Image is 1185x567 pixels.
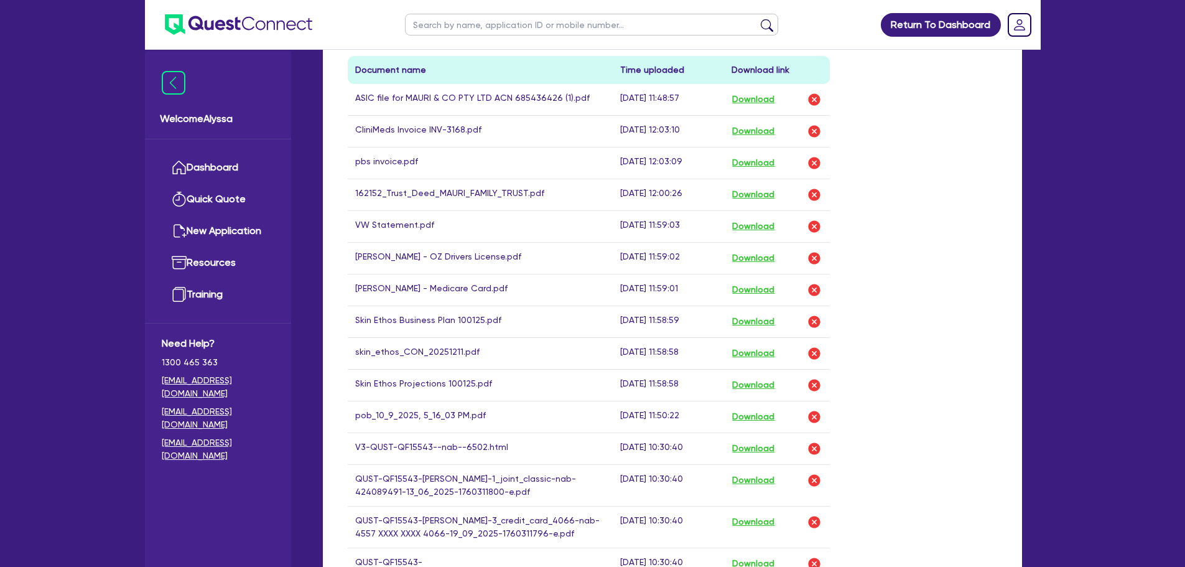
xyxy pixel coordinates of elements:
[732,514,775,530] button: Download
[162,356,274,369] span: 1300 465 363
[724,56,830,84] th: Download link
[807,219,822,234] img: delete-icon
[162,215,274,247] a: New Application
[172,223,187,238] img: new-application
[348,306,613,337] td: Skin Ethos Business Plan 100125.pdf
[732,377,775,393] button: Download
[348,56,613,84] th: Document name
[732,345,775,362] button: Download
[348,210,613,242] td: VW Statement.pdf
[348,179,613,210] td: 162152_Trust_Deed_MAURI_FAMILY_TRUST.pdf
[162,336,274,351] span: Need Help?
[732,187,775,203] button: Download
[807,441,822,456] img: delete-icon
[172,192,187,207] img: quick-quote
[613,506,724,548] td: [DATE] 10:30:40
[162,247,274,279] a: Resources
[1003,9,1036,41] a: Dropdown toggle
[172,255,187,270] img: resources
[732,250,775,266] button: Download
[613,369,724,401] td: [DATE] 11:58:58
[348,84,613,116] td: ASIC file for MAURI & CO PTY LTD ACN 685436426 (1).pdf
[162,184,274,215] a: Quick Quote
[613,306,724,337] td: [DATE] 11:58:59
[405,14,778,35] input: Search by name, application ID or mobile number...
[613,464,724,506] td: [DATE] 10:30:40
[348,464,613,506] td: QUST-QF15543-[PERSON_NAME]-1_joint_classic-nab-424089491-13_06_2025-1760311800-e.pdf
[162,152,274,184] a: Dashboard
[162,436,274,462] a: [EMAIL_ADDRESS][DOMAIN_NAME]
[348,506,613,548] td: QUST-QF15543-[PERSON_NAME]-3_credit_card_4066-nab-4557 XXXX XXXX 4066-19_09_2025-1760311796-e.pdf
[732,409,775,425] button: Download
[348,274,613,306] td: [PERSON_NAME] - Medicare Card.pdf
[807,124,822,139] img: delete-icon
[162,405,274,431] a: [EMAIL_ADDRESS][DOMAIN_NAME]
[807,515,822,530] img: delete-icon
[732,91,775,108] button: Download
[732,155,775,171] button: Download
[162,71,185,95] img: icon-menu-close
[613,210,724,242] td: [DATE] 11:59:03
[807,156,822,171] img: delete-icon
[807,314,822,329] img: delete-icon
[732,282,775,298] button: Download
[807,346,822,361] img: delete-icon
[348,242,613,274] td: [PERSON_NAME] - OZ Drivers License.pdf
[162,279,274,311] a: Training
[807,251,822,266] img: delete-icon
[732,314,775,330] button: Download
[348,115,613,147] td: CliniMeds Invoice INV-3168.pdf
[881,13,1001,37] a: Return To Dashboard
[732,441,775,457] button: Download
[348,337,613,369] td: skin_ethos_CON_20251211.pdf
[160,111,276,126] span: Welcome Alyssa
[807,283,822,298] img: delete-icon
[613,179,724,210] td: [DATE] 12:00:26
[613,56,724,84] th: Time uploaded
[613,115,724,147] td: [DATE] 12:03:10
[348,401,613,433] td: pob_10_9_2025, 5_16_03 PM.pdf
[172,287,187,302] img: training
[613,242,724,274] td: [DATE] 11:59:02
[807,187,822,202] img: delete-icon
[732,218,775,235] button: Download
[613,337,724,369] td: [DATE] 11:58:58
[613,433,724,464] td: [DATE] 10:30:40
[613,401,724,433] td: [DATE] 11:50:22
[613,274,724,306] td: [DATE] 11:59:01
[348,369,613,401] td: Skin Ethos Projections 100125.pdf
[613,84,724,116] td: [DATE] 11:48:57
[348,147,613,179] td: pbs invoice.pdf
[613,147,724,179] td: [DATE] 12:03:09
[807,378,822,393] img: delete-icon
[732,472,775,489] button: Download
[348,433,613,464] td: V3-QUST-QF15543--nab--6502.html
[807,473,822,488] img: delete-icon
[732,123,775,139] button: Download
[807,410,822,424] img: delete-icon
[165,14,312,35] img: quest-connect-logo-blue
[162,374,274,400] a: [EMAIL_ADDRESS][DOMAIN_NAME]
[807,92,822,107] img: delete-icon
